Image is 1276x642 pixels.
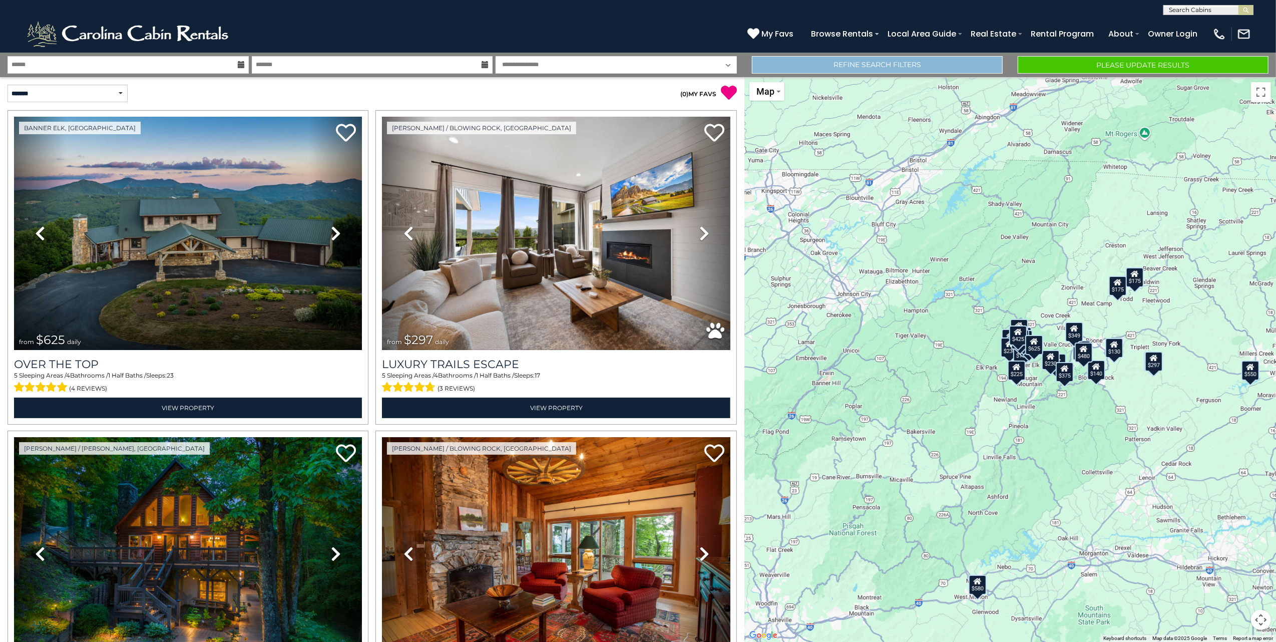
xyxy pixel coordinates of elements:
[66,372,70,379] span: 4
[438,382,475,395] span: (3 reviews)
[1109,276,1127,296] div: $175
[14,371,362,395] div: Sleeping Areas / Bathrooms / Sleeps:
[966,25,1021,43] a: Real Estate
[1103,25,1138,43] a: About
[387,442,576,455] a: [PERSON_NAME] / Blowing Rock, [GEOGRAPHIC_DATA]
[1010,319,1028,339] div: $125
[1152,635,1207,641] span: Map data ©2025 Google
[680,90,716,98] a: (0)MY FAVS
[382,372,385,379] span: 5
[14,358,362,371] a: Over The Top
[1065,322,1083,342] div: $349
[747,629,780,642] img: Google
[682,90,686,98] span: 0
[435,338,449,346] span: daily
[382,117,730,350] img: thumbnail_168695581.jpeg
[806,25,878,43] a: Browse Rentals
[387,338,402,346] span: from
[747,28,796,41] a: My Favs
[1073,341,1091,361] div: $165
[1074,343,1092,363] div: $480
[1001,338,1019,358] div: $230
[167,372,174,379] span: 23
[1105,338,1123,358] div: $130
[1251,82,1271,102] button: Toggle fullscreen view
[883,25,961,43] a: Local Area Guide
[761,28,793,40] span: My Favs
[1144,352,1162,372] div: $325
[1212,27,1226,41] img: phone-regular-white.png
[756,86,774,97] span: Map
[1213,635,1227,641] a: Terms (opens in new tab)
[1056,362,1074,382] div: $375
[1241,361,1259,381] div: $550
[680,90,688,98] span: ( )
[14,398,362,418] a: View Property
[704,123,724,144] a: Add to favorites
[704,443,724,465] a: Add to favorites
[382,358,730,371] a: Luxury Trails Escape
[1233,635,1273,641] a: Report a map error
[19,442,210,455] a: [PERSON_NAME] / [PERSON_NAME], [GEOGRAPHIC_DATA]
[387,122,576,134] a: [PERSON_NAME] / Blowing Rock, [GEOGRAPHIC_DATA]
[1042,350,1060,370] div: $230
[749,82,784,101] button: Change map style
[25,19,233,49] img: White-1-2.png
[19,338,34,346] span: from
[1026,25,1099,43] a: Rental Program
[752,56,1003,74] a: Refine Search Filters
[336,443,356,465] a: Add to favorites
[404,333,433,347] span: $297
[1145,352,1163,372] div: $297
[1126,267,1144,287] div: $175
[1237,27,1251,41] img: mail-regular-white.png
[67,338,81,346] span: daily
[70,382,108,395] span: (4 reviews)
[19,122,141,134] a: Banner Elk, [GEOGRAPHIC_DATA]
[108,372,146,379] span: 1 Half Baths /
[382,371,730,395] div: Sleeping Areas / Bathrooms / Sleeps:
[14,117,362,350] img: thumbnail_167153549.jpeg
[1251,610,1271,630] button: Map camera controls
[14,372,18,379] span: 5
[1025,335,1043,355] div: $625
[747,629,780,642] a: Open this area in Google Maps (opens a new window)
[36,333,65,347] span: $625
[535,372,540,379] span: 17
[1008,361,1026,381] div: $225
[1018,56,1268,74] button: Please Update Results
[1103,635,1146,642] button: Keyboard shortcuts
[1087,360,1105,380] div: $140
[1013,342,1031,362] div: $185
[382,398,730,418] a: View Property
[969,575,987,595] div: $580
[476,372,514,379] span: 1 Half Baths /
[434,372,438,379] span: 4
[1143,25,1202,43] a: Owner Login
[1009,326,1027,346] div: $425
